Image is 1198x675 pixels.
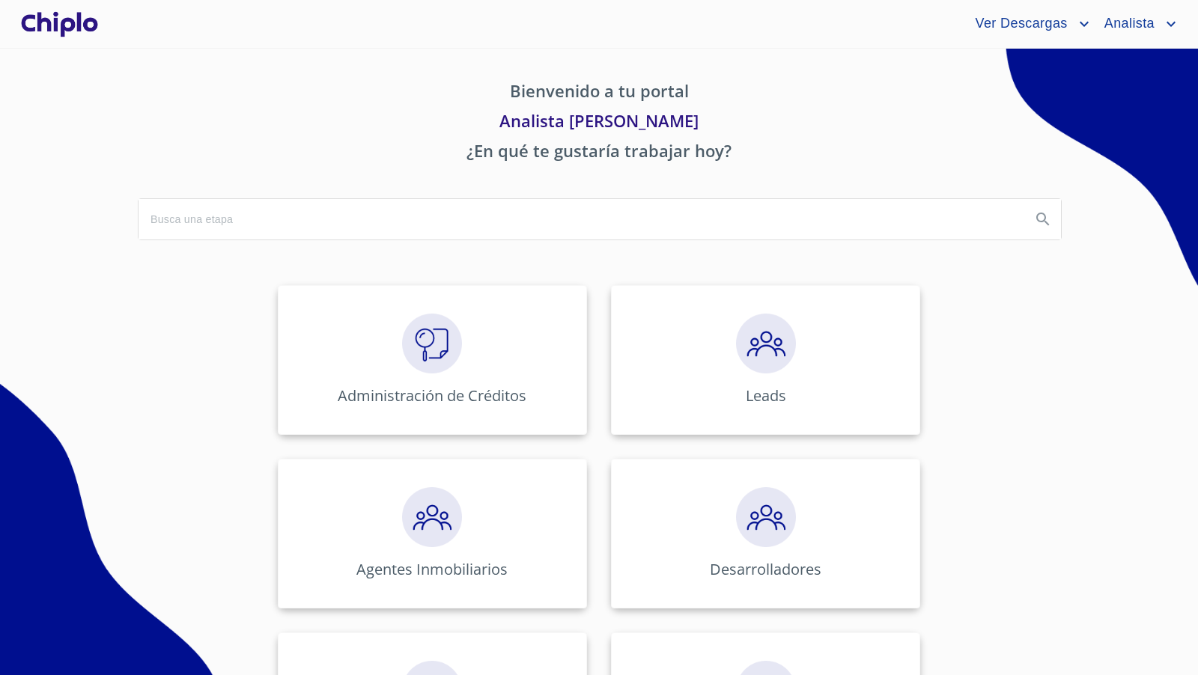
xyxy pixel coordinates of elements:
[736,487,796,547] img: megaClickPrecalificacion.png
[338,385,526,406] p: Administración de Créditos
[356,559,508,579] p: Agentes Inmobiliarios
[402,487,462,547] img: megaClickPrecalificacion.png
[1025,201,1061,237] button: Search
[736,314,796,373] img: megaClickPrecalificacion.png
[710,559,821,579] p: Desarrolladores
[138,138,1060,168] p: ¿En qué te gustaría trabajar hoy?
[138,109,1060,138] p: Analista [PERSON_NAME]
[402,314,462,373] img: megaClickVerifiacion.png
[138,79,1060,109] p: Bienvenido a tu portal
[1093,12,1180,36] button: account of current user
[746,385,786,406] p: Leads
[964,12,1074,36] span: Ver Descargas
[964,12,1092,36] button: account of current user
[139,199,1019,239] input: search
[1093,12,1162,36] span: Analista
